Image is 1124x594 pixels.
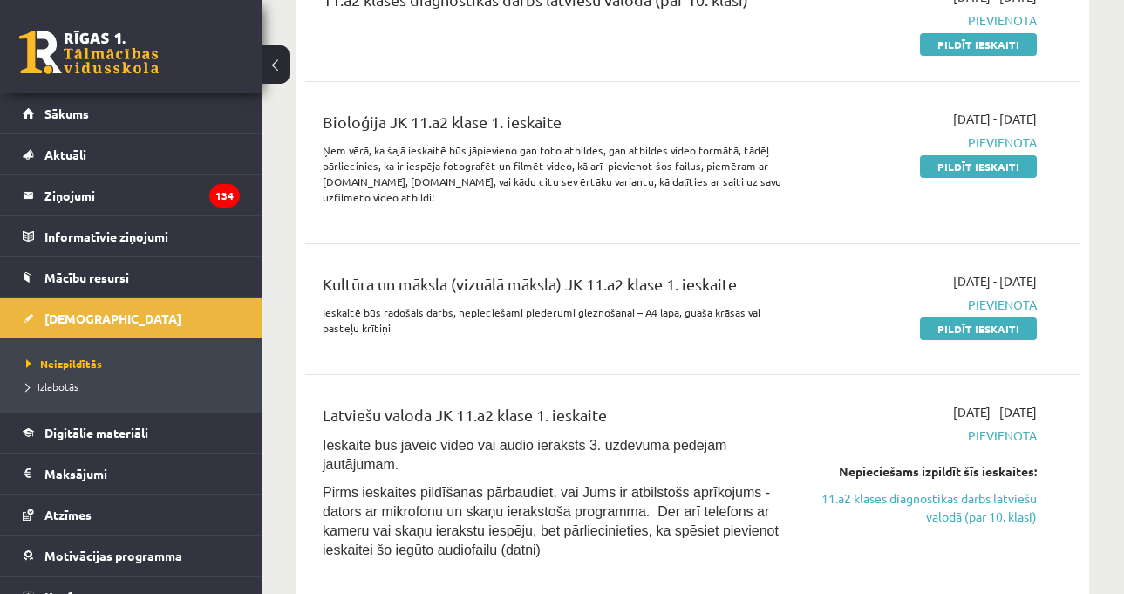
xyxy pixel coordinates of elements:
[816,133,1037,152] span: Pievienota
[44,270,129,285] span: Mācību resursi
[26,356,244,372] a: Neizpildītās
[23,495,240,535] a: Atzīmes
[323,304,790,336] p: Ieskaitē būs radošais darbs, nepieciešami piederumi gleznošanai – A4 lapa, guaša krāsas vai paste...
[816,489,1037,526] a: 11.a2 klases diagnostikas darbs latviešu valodā (par 10. klasi)
[23,454,240,494] a: Maksājumi
[44,147,86,162] span: Aktuāli
[323,438,726,472] span: Ieskaitē būs jāveic video vai audio ieraksts 3. uzdevuma pēdējam jautājumam.
[920,155,1037,178] a: Pildīt ieskaiti
[44,548,182,563] span: Motivācijas programma
[44,175,240,215] legend: Ziņojumi
[44,106,89,121] span: Sākums
[920,317,1037,340] a: Pildīt ieskaiti
[44,216,240,256] legend: Informatīvie ziņojumi
[44,454,240,494] legend: Maksājumi
[23,413,240,453] a: Digitālie materiāli
[209,184,240,208] i: 134
[23,134,240,174] a: Aktuāli
[920,33,1037,56] a: Pildīt ieskaiti
[323,403,790,435] div: Latviešu valoda JK 11.a2 klase 1. ieskaite
[816,296,1037,314] span: Pievienota
[323,272,790,304] div: Kultūra un māksla (vizuālā māksla) JK 11.a2 klase 1. ieskaite
[23,298,240,338] a: [DEMOGRAPHIC_DATA]
[26,379,78,393] span: Izlabotās
[23,536,240,576] a: Motivācijas programma
[26,379,244,394] a: Izlabotās
[953,110,1037,128] span: [DATE] - [DATE]
[19,31,159,74] a: Rīgas 1. Tālmācības vidusskola
[816,11,1037,30] span: Pievienota
[953,272,1037,290] span: [DATE] - [DATE]
[23,257,240,297] a: Mācību resursi
[44,507,92,522] span: Atzīmes
[323,110,790,142] div: Bioloģija JK 11.a2 klase 1. ieskaite
[23,93,240,133] a: Sākums
[323,485,779,557] span: Pirms ieskaites pildīšanas pārbaudiet, vai Jums ir atbilstošs aprīkojums - dators ar mikrofonu un...
[26,357,102,371] span: Neizpildītās
[816,427,1037,445] span: Pievienota
[23,175,240,215] a: Ziņojumi134
[23,216,240,256] a: Informatīvie ziņojumi
[953,403,1037,421] span: [DATE] - [DATE]
[44,425,148,440] span: Digitālie materiāli
[323,142,790,205] p: Ņem vērā, ka šajā ieskaitē būs jāpievieno gan foto atbildes, gan atbildes video formātā, tādēļ pā...
[816,462,1037,481] div: Nepieciešams izpildīt šīs ieskaites:
[44,311,181,326] span: [DEMOGRAPHIC_DATA]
